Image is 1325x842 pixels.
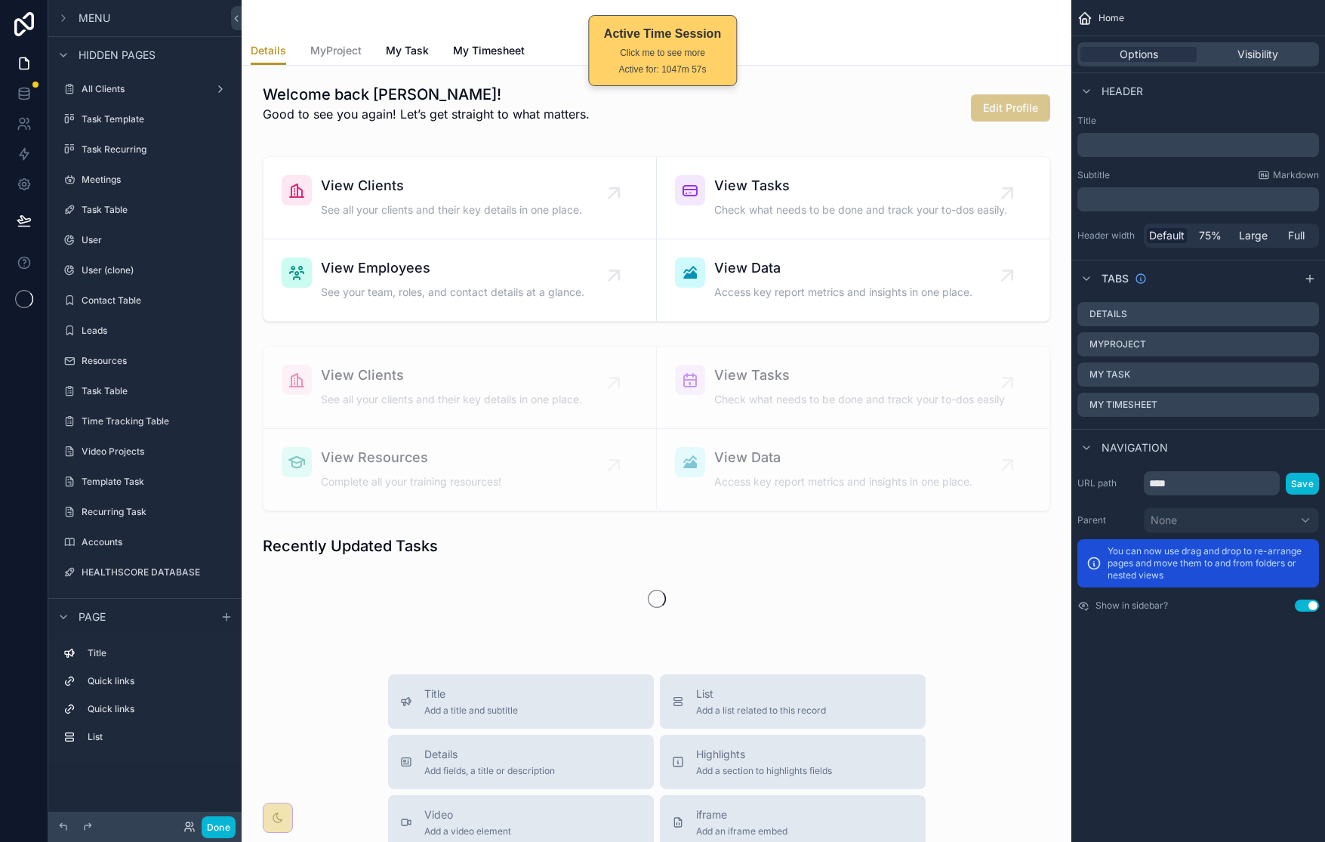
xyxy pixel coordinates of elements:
span: Video [424,807,511,822]
label: Resources [82,355,230,367]
span: None [1151,513,1177,528]
div: Active for: 1047m 57s [604,63,721,76]
label: Header width [1077,230,1138,242]
label: Details [1089,308,1127,320]
span: Default [1149,228,1185,243]
label: Video Projects [82,446,230,458]
span: Markdown [1273,169,1319,181]
a: Task Template [57,107,233,131]
span: Details [424,747,555,762]
span: Add a section to highlights fields [696,765,832,777]
label: My Timesheet [1089,399,1157,411]
label: Recurring Task [82,506,230,518]
a: My Timesheet [453,37,525,67]
a: MyProject [310,37,362,67]
a: Contact Table [57,288,233,313]
label: Title [1077,115,1319,127]
a: Markdown [1258,169,1319,181]
span: Navigation [1102,440,1168,455]
span: Large [1239,228,1268,243]
a: Accounts [57,530,233,554]
p: You can now use drag and drop to re-arrange pages and move them to and from folders or nested views [1108,545,1310,581]
label: Task Template [82,113,230,125]
label: Show in sidebar? [1095,600,1168,612]
label: Task Table [82,385,230,397]
label: Quick links [88,675,226,687]
span: Visibility [1237,47,1278,62]
span: Add a video element [424,825,511,837]
button: DetailsAdd fields, a title or description [388,735,654,789]
span: Add an iframe embed [696,825,787,837]
label: Task Table [82,204,230,216]
button: Done [202,816,236,838]
button: ListAdd a list related to this record [660,674,926,729]
button: HighlightsAdd a section to highlights fields [660,735,926,789]
a: Details [251,37,286,66]
label: HEALTHSCORE DATABASE [82,566,230,578]
label: List [88,731,226,743]
label: Subtitle [1077,169,1110,181]
a: All Clients [57,77,233,101]
a: Task Table [57,198,233,222]
a: Resources [57,349,233,373]
span: Home [1099,12,1124,24]
span: Full [1288,228,1305,243]
a: HEALTHSCORE DATABASE [57,560,233,584]
span: Menu [79,11,110,26]
span: List [696,686,826,702]
label: Template Task [82,476,230,488]
span: Details [251,43,286,58]
div: Active Time Session [604,25,721,43]
label: All Clients [82,83,208,95]
button: Save [1286,473,1319,495]
label: Meetings [82,174,230,186]
a: Task Recurring [57,137,233,162]
span: My Timesheet [453,43,525,58]
span: Add a title and subtitle [424,705,518,717]
label: Leads [82,325,230,337]
label: URL path [1077,477,1138,489]
span: Page [79,609,106,625]
a: Time Tracking Table [57,409,233,433]
div: Click me to see more [604,46,721,60]
label: Quick links [88,703,226,715]
span: Add fields, a title or description [424,765,555,777]
span: iframe [696,807,787,822]
label: Contact Table [82,295,230,307]
div: scrollable content [1077,133,1319,157]
a: Recurring Task [57,500,233,524]
span: Add a list related to this record [696,705,826,717]
span: Header [1102,84,1143,99]
a: Video Projects [57,440,233,464]
span: MyProject [310,43,362,58]
div: scrollable content [1077,187,1319,211]
a: My Task [386,37,429,67]
span: Highlights [696,747,832,762]
label: My Task [1089,369,1130,381]
div: scrollable content [48,634,242,764]
span: Tabs [1102,271,1129,286]
label: MyProject [1089,338,1146,350]
label: Task Recurring [82,143,230,156]
a: Meetings [57,168,233,192]
span: My Task [386,43,429,58]
span: Title [424,686,518,702]
label: Time Tracking Table [82,415,230,427]
span: Hidden pages [79,48,156,63]
a: User [57,228,233,252]
span: Options [1120,47,1158,62]
button: TitleAdd a title and subtitle [388,674,654,729]
label: User (clone) [82,264,230,276]
a: Task Table [57,379,233,403]
a: Leads [57,319,233,343]
a: Template Task [57,470,233,494]
span: 75% [1199,228,1222,243]
label: Parent [1077,514,1138,526]
label: Title [88,647,226,659]
a: User (clone) [57,258,233,282]
button: None [1144,507,1319,533]
label: User [82,234,230,246]
label: Accounts [82,536,230,548]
